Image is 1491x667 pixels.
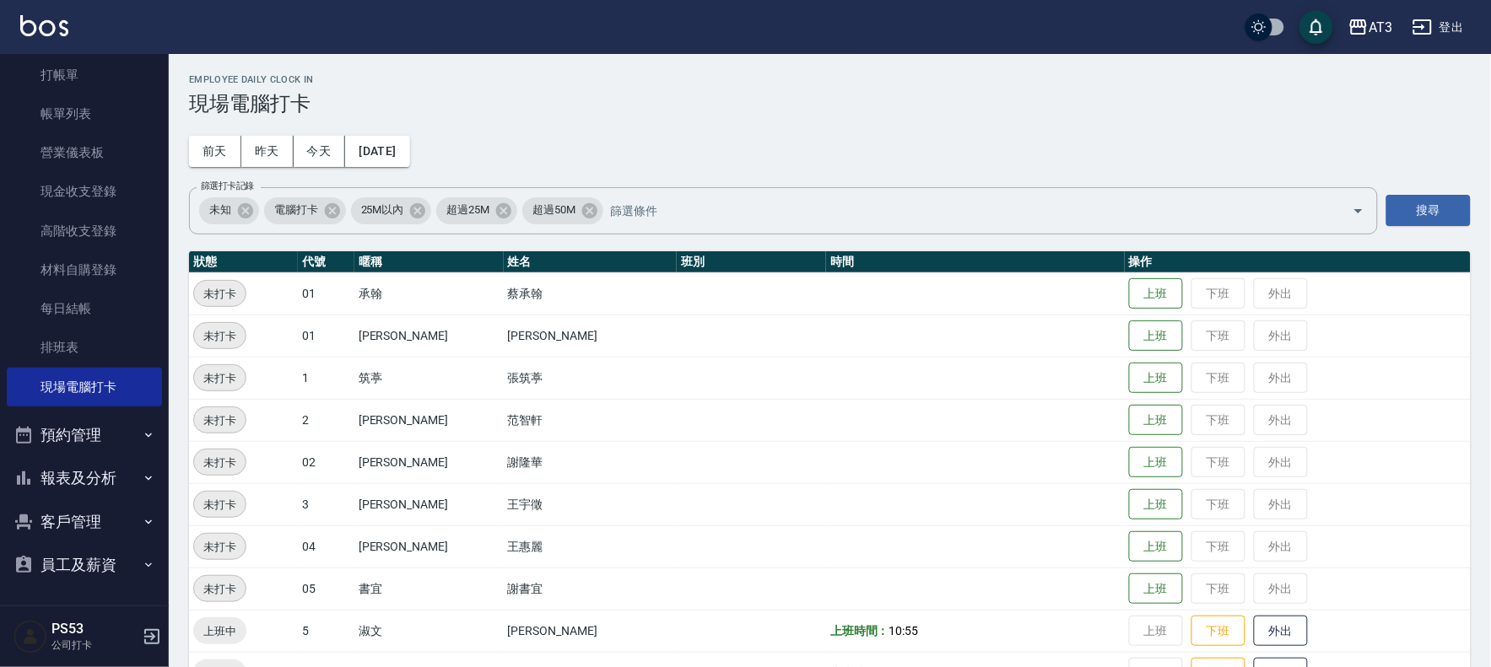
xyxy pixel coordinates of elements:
[7,328,162,367] a: 排班表
[14,620,47,654] img: Person
[7,212,162,250] a: 高階收支登錄
[1191,616,1245,647] button: 下班
[294,136,346,167] button: 今天
[1406,12,1471,43] button: 登出
[51,637,138,653] p: 公司打卡
[298,610,354,652] td: 5
[354,251,504,273] th: 暱稱
[298,251,354,273] th: 代號
[7,133,162,172] a: 營業儀表板
[504,441,678,483] td: 謝隆華
[354,441,504,483] td: [PERSON_NAME]
[298,483,354,525] td: 3
[7,456,162,500] button: 報表及分析
[1342,10,1399,45] button: AT3
[504,251,678,273] th: 姓名
[436,197,517,224] div: 超過25M
[7,94,162,133] a: 帳單列表
[1129,405,1183,436] button: 上班
[504,399,678,441] td: 范智軒
[606,196,1323,225] input: 篩選條件
[1129,363,1183,394] button: 上班
[189,136,241,167] button: 前天
[194,580,246,598] span: 未打卡
[194,327,246,345] span: 未打卡
[241,136,294,167] button: 昨天
[354,357,504,399] td: 筑葶
[7,56,162,94] a: 打帳單
[889,624,919,637] span: 10:55
[7,543,162,587] button: 員工及薪資
[1129,531,1183,562] button: 上班
[351,197,432,224] div: 25M以內
[194,454,246,471] span: 未打卡
[7,172,162,211] a: 現金收支登錄
[1345,197,1372,224] button: Open
[504,357,678,399] td: 張筑葶
[1254,616,1308,647] button: 外出
[354,272,504,315] td: 承翰
[298,315,354,357] td: 01
[504,610,678,652] td: [PERSON_NAME]
[354,567,504,610] td: 書宜
[504,315,678,357] td: [PERSON_NAME]
[194,285,246,303] span: 未打卡
[677,251,826,273] th: 班別
[1129,278,1183,309] button: 上班
[51,621,138,637] h5: PS53
[189,74,1471,85] h2: Employee Daily Clock In
[298,525,354,567] td: 04
[354,315,504,357] td: [PERSON_NAME]
[504,483,678,525] td: 王宇徵
[193,622,246,640] span: 上班中
[194,538,246,556] span: 未打卡
[7,250,162,289] a: 材料自購登錄
[7,289,162,328] a: 每日結帳
[264,202,328,218] span: 電腦打卡
[826,251,1125,273] th: 時間
[194,496,246,514] span: 未打卡
[201,180,254,192] label: 篩選打卡記錄
[1299,10,1333,44] button: save
[199,202,241,218] span: 未知
[7,368,162,406] a: 現場電腦打卡
[298,441,354,483] td: 02
[504,272,678,315] td: 蔡承翰
[7,500,162,544] button: 客戶管理
[504,525,678,567] td: 王惠麗
[1125,251,1471,273] th: 操作
[298,272,354,315] td: 01
[1129,447,1183,478] button: 上班
[1386,195,1471,226] button: 搜尋
[354,483,504,525] td: [PERSON_NAME]
[189,92,1471,116] h3: 現場電腦打卡
[1129,320,1183,352] button: 上班
[298,399,354,441] td: 2
[436,202,500,218] span: 超過25M
[189,251,298,273] th: 狀態
[1129,573,1183,605] button: 上班
[830,624,889,637] b: 上班時間：
[522,197,603,224] div: 超過50M
[354,610,504,652] td: 淑文
[354,525,504,567] td: [PERSON_NAME]
[522,202,586,218] span: 超過50M
[351,202,414,218] span: 25M以內
[1129,489,1183,520] button: 上班
[504,567,678,610] td: 謝書宜
[1369,17,1392,38] div: AT3
[345,136,409,167] button: [DATE]
[298,567,354,610] td: 05
[264,197,346,224] div: 電腦打卡
[298,357,354,399] td: 1
[354,399,504,441] td: [PERSON_NAME]
[7,413,162,457] button: 預約管理
[199,197,259,224] div: 未知
[194,369,246,387] span: 未打卡
[20,15,68,36] img: Logo
[194,411,246,429] span: 未打卡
